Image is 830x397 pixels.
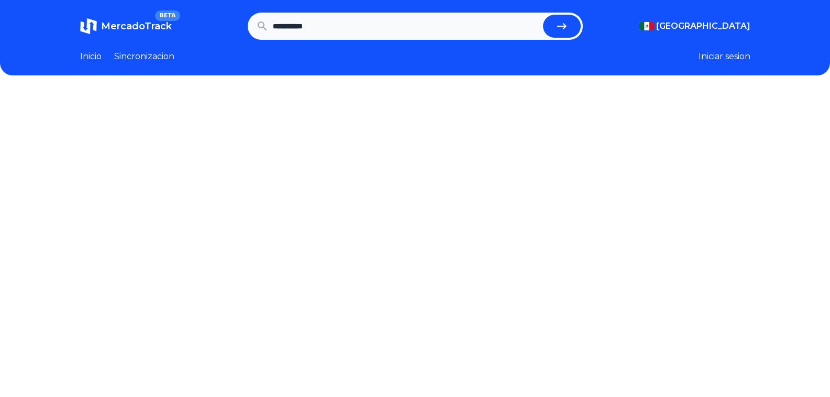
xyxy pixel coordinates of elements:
a: Inicio [80,50,102,63]
a: MercadoTrackBETA [80,18,172,35]
img: Mexico [639,22,654,30]
img: MercadoTrack [80,18,97,35]
span: MercadoTrack [101,20,172,32]
span: [GEOGRAPHIC_DATA] [656,20,750,32]
a: Sincronizacion [114,50,174,63]
span: BETA [155,10,180,21]
button: Iniciar sesion [699,50,750,63]
button: [GEOGRAPHIC_DATA] [639,20,750,32]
